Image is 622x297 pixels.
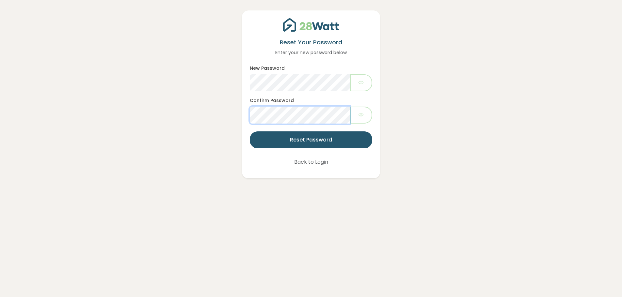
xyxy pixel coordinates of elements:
h5: Reset Your Password [250,38,372,46]
label: Confirm Password [250,97,294,104]
p: Enter your new password below [250,49,372,56]
img: 28Watt [283,18,339,32]
button: Back to Login [286,154,337,171]
label: New Password [250,65,285,72]
button: Reset Password [250,131,372,148]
